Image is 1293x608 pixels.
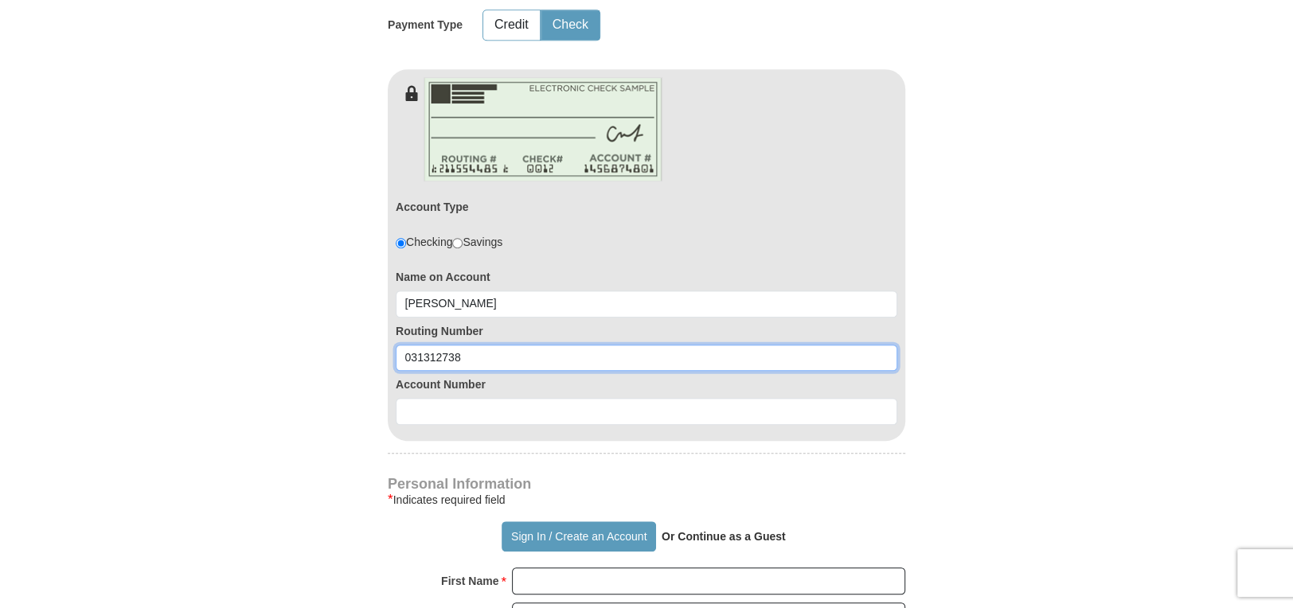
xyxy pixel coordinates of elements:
[396,323,897,339] label: Routing Number
[662,530,786,543] strong: Or Continue as a Guest
[396,234,502,250] div: Checking Savings
[396,376,897,392] label: Account Number
[424,77,662,181] img: check-en.png
[388,18,463,32] h5: Payment Type
[541,10,600,40] button: Check
[396,199,469,215] label: Account Type
[388,477,905,490] h4: Personal Information
[483,10,540,40] button: Credit
[441,570,498,592] strong: First Name
[396,269,897,285] label: Name on Account
[502,521,655,551] button: Sign In / Create an Account
[388,490,905,509] div: Indicates required field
